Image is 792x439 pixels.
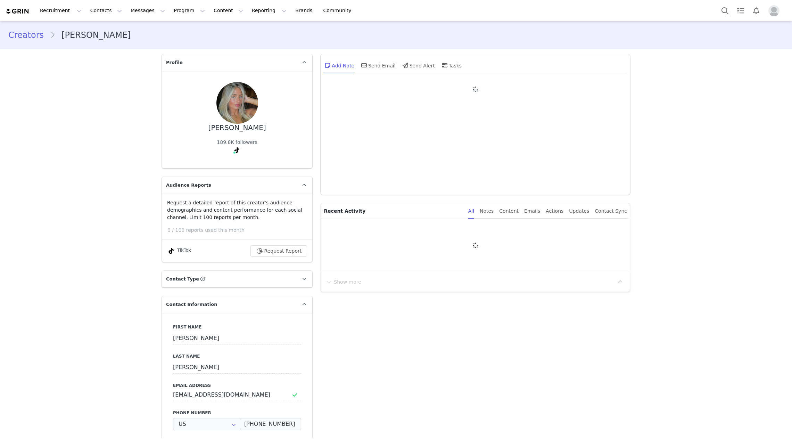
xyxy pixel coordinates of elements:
[248,3,291,18] button: Reporting
[325,276,362,287] button: Show more
[166,301,217,308] span: Contact Information
[173,324,301,330] label: First Name
[216,82,258,124] img: 948447bc-6071-4653-805d-b92a3124bd0b.jpg
[8,29,50,41] a: Creators
[323,57,354,74] div: Add Note
[167,247,191,255] div: TikTok
[173,353,301,359] label: Last Name
[209,3,247,18] button: Content
[166,59,183,66] span: Profile
[217,139,257,146] div: 189.8K followers
[324,203,462,219] p: Recent Activity
[166,182,211,189] span: Audience Reports
[241,418,301,430] input: (XXX) XXX-XXXX
[208,124,266,132] div: [PERSON_NAME]
[749,3,764,18] button: Notifications
[166,276,199,283] span: Contact Type
[595,203,627,219] div: Contact Sync
[173,418,241,430] input: Country
[524,203,540,219] div: Emails
[401,57,435,74] div: Send Alert
[319,3,359,18] a: Community
[717,3,733,18] button: Search
[440,57,462,74] div: Tasks
[250,245,307,257] button: Request Report
[36,3,86,18] button: Recruitment
[291,3,319,18] a: Brands
[167,227,312,234] p: 0 / 100 reports used this month
[499,203,519,219] div: Content
[170,3,209,18] button: Program
[764,5,786,16] button: Profile
[167,199,307,221] p: Request a detailed report of this creator's audience demographics and content performance for eac...
[468,203,474,219] div: All
[569,203,589,219] div: Updates
[546,203,563,219] div: Actions
[126,3,169,18] button: Messages
[733,3,748,18] a: Tasks
[6,8,30,15] img: grin logo
[173,410,301,416] label: Phone Number
[360,57,396,74] div: Send Email
[480,203,494,219] div: Notes
[173,389,301,401] input: Email Address
[86,3,126,18] button: Contacts
[768,5,779,16] img: placeholder-profile.jpg
[173,382,301,389] label: Email Address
